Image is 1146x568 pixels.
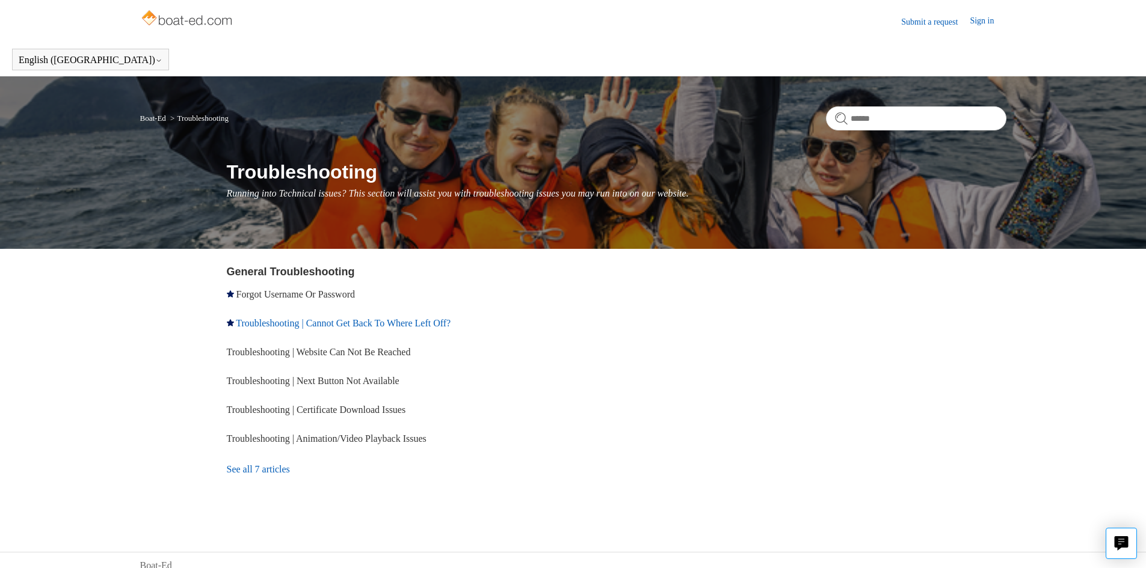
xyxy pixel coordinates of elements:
p: Running into Technical issues? This section will assist you with troubleshooting issues you may r... [227,186,1006,201]
a: Troubleshooting | Cannot Get Back To Where Left Off? [236,318,451,328]
h1: Troubleshooting [227,157,1006,186]
svg: Promoted article [227,319,234,326]
a: Forgot Username Or Password [236,289,355,299]
a: Troubleshooting | Website Can Not Be Reached [227,347,411,357]
a: Troubleshooting | Animation/Video Playback Issues [227,433,427,444]
a: Boat-Ed [140,114,166,123]
a: Sign in [970,14,1006,29]
a: Submit a request [901,16,970,28]
svg: Promoted article [227,290,234,298]
button: English ([GEOGRAPHIC_DATA]) [19,55,162,66]
li: Troubleshooting [168,114,229,123]
input: Search [826,106,1006,130]
button: Live chat [1106,528,1137,559]
a: See all 7 articles [227,453,578,486]
a: Troubleshooting | Certificate Download Issues [227,405,406,415]
li: Boat-Ed [140,114,168,123]
a: Troubleshooting | Next Button Not Available [227,376,399,386]
img: Boat-Ed Help Center home page [140,7,236,31]
a: General Troubleshooting [227,266,355,278]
